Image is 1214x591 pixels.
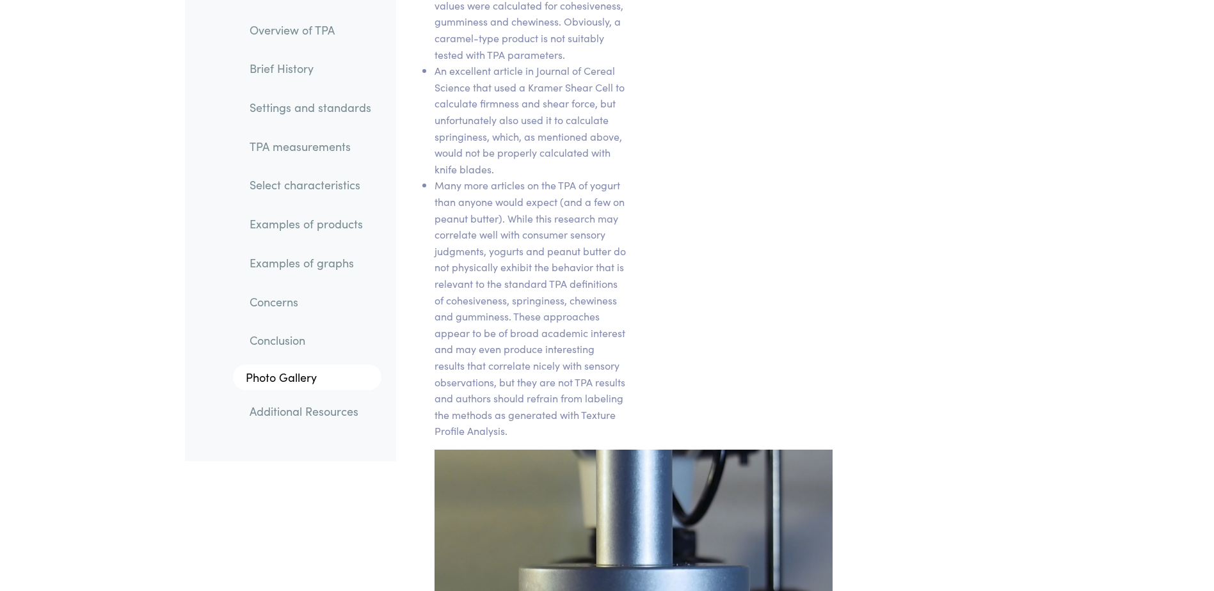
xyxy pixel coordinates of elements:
li: An excellent article in Journal of Cereal Science that used a Kramer Shear Cell to calculate firm... [435,63,626,177]
a: Settings and standards [239,93,381,122]
a: Additional Resources [239,397,381,426]
a: Conclusion [239,326,381,356]
a: Brief History [239,54,381,84]
li: Many more articles on the TPA of yogurt than anyone would expect (and a few on peanut butter). Wh... [435,177,626,439]
a: Examples of graphs [239,248,381,278]
a: Overview of TPA [239,15,381,45]
a: Concerns [239,287,381,317]
a: TPA measurements [239,132,381,161]
a: Examples of products [239,210,381,239]
a: Photo Gallery [233,365,381,390]
a: Select characteristics [239,171,381,200]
